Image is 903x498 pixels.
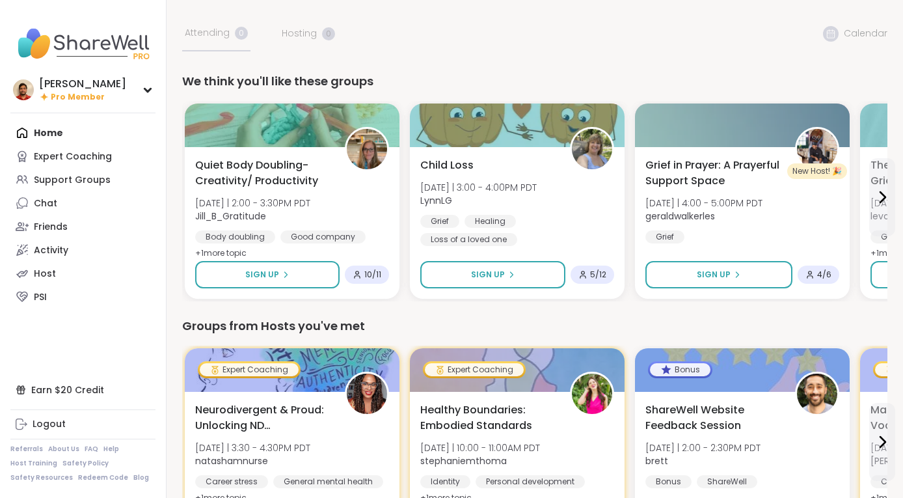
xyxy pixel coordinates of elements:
[195,475,268,488] div: Career stress
[420,194,452,207] b: LynnLG
[420,181,537,194] span: [DATE] | 3:00 - 4:00PM PDT
[48,445,79,454] a: About Us
[280,230,366,243] div: Good company
[572,129,612,169] img: LynnLG
[645,230,684,243] div: Grief
[645,454,668,467] b: brett
[420,475,470,488] div: Identity
[10,473,73,482] a: Safety Resources
[420,215,459,228] div: Grief
[34,268,56,281] div: Host
[590,270,606,280] span: 5 / 12
[195,454,268,467] b: natashamnurse
[34,291,47,304] div: PSI
[10,168,155,191] a: Support Groups
[195,402,330,434] span: Neurodivergent & Proud: Unlocking ND Superpowers
[650,363,710,376] div: Bonus
[78,473,128,482] a: Redeem Code
[420,454,507,467] b: stephaniemthoma
[33,418,66,431] div: Logout
[797,129,837,169] img: geraldwalkerles
[420,261,565,288] button: Sign Up
[697,475,757,488] div: ShareWell
[103,445,119,454] a: Help
[10,378,155,402] div: Earn $20 Credit
[34,174,111,187] div: Support Groups
[10,145,155,168] a: Expert Coaching
[572,374,612,414] img: stephaniemthoma
[420,158,474,173] span: Child Loss
[420,233,517,246] div: Loss of a loved one
[10,191,155,215] a: Chat
[645,475,692,488] div: Bonus
[10,238,155,262] a: Activity
[195,210,266,223] b: Jill_B_Gratitude
[347,129,387,169] img: Jill_B_Gratitude
[182,72,887,90] div: We think you'll like these groups
[364,270,381,280] span: 10 / 11
[645,402,781,434] span: ShareWell Website Feedback Session
[133,473,149,482] a: Blog
[420,402,556,434] span: Healthy Boundaries: Embodied Standards
[195,197,310,210] span: [DATE] | 2:00 - 3:30PM PDT
[34,221,68,234] div: Friends
[817,270,831,280] span: 4 / 6
[645,210,715,223] b: geraldwalkerles
[425,363,524,376] div: Expert Coaching
[645,441,761,454] span: [DATE] | 2:00 - 2:30PM PDT
[10,262,155,285] a: Host
[195,261,340,288] button: Sign Up
[10,459,57,468] a: Host Training
[10,285,155,309] a: PSI
[62,459,109,468] a: Safety Policy
[51,92,105,103] span: Pro Member
[645,197,762,210] span: [DATE] | 4:00 - 5:00PM PDT
[34,197,57,210] div: Chat
[10,445,43,454] a: Referrals
[195,230,275,243] div: Body doubling
[195,441,310,454] span: [DATE] | 3:30 - 4:30PM PDT
[182,317,887,335] div: Groups from Hosts you've met
[85,445,98,454] a: FAQ
[420,441,540,454] span: [DATE] | 10:00 - 11:00AM PDT
[347,374,387,414] img: natashamnurse
[697,269,731,281] span: Sign Up
[34,150,112,163] div: Expert Coaching
[10,215,155,238] a: Friends
[645,158,781,189] span: Grief in Prayer: A Prayerful Support Space
[39,77,126,91] div: [PERSON_NAME]
[195,158,330,189] span: Quiet Body Doubling- Creativity/ Productivity
[797,374,837,414] img: brett
[10,21,155,66] img: ShareWell Nav Logo
[645,261,792,288] button: Sign Up
[465,215,516,228] div: Healing
[200,363,299,376] div: Expert Coaching
[34,244,68,257] div: Activity
[476,475,585,488] div: Personal development
[273,475,383,488] div: General mental health
[13,79,34,100] img: Billy
[471,269,505,281] span: Sign Up
[10,413,155,436] a: Logout
[245,269,279,281] span: Sign Up
[787,163,847,179] div: New Host! 🎉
